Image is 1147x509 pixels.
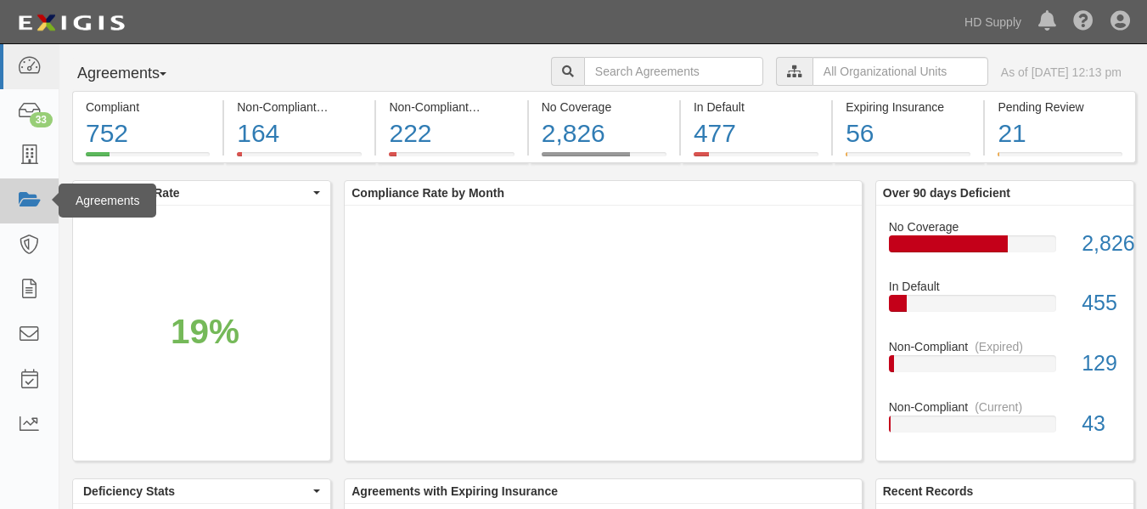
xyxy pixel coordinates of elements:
[351,186,504,200] b: Compliance Rate by Month
[889,278,1121,338] a: In Default455
[237,116,362,152] div: 164
[956,5,1030,39] a: HD Supply
[237,99,362,116] div: Non-Compliant (Current)
[998,99,1122,116] div: Pending Review
[883,186,1010,200] b: Over 90 days Deficient
[584,57,763,86] input: Search Agreements
[389,99,514,116] div: Non-Compliant (Expired)
[889,338,1121,399] a: Non-Compliant(Expired)129
[86,116,210,152] div: 752
[846,116,970,152] div: 56
[224,152,374,166] a: Non-Compliant(Current)164
[475,99,524,116] div: (Expired)
[83,483,309,500] span: Deficiency Stats
[833,152,983,166] a: Expiring Insurance56
[529,152,679,166] a: No Coverage2,826
[73,181,330,205] button: Compliance Rate
[1069,288,1133,319] div: 455
[542,116,666,152] div: 2,826
[876,338,1133,355] div: Non-Compliant
[889,218,1121,279] a: No Coverage2,826
[30,112,53,127] div: 33
[876,278,1133,295] div: In Default
[998,116,1122,152] div: 21
[86,99,210,116] div: Compliant
[681,152,831,166] a: In Default477
[1069,229,1133,259] div: 2,826
[876,218,1133,235] div: No Coverage
[389,116,514,152] div: 222
[975,399,1022,416] div: (Current)
[1069,348,1133,379] div: 129
[975,338,1023,355] div: (Expired)
[73,479,330,503] button: Deficiency Stats
[351,484,558,498] b: Agreements with Expiring Insurance
[846,99,970,116] div: Expiring Insurance
[376,152,526,166] a: Non-Compliant(Expired)222
[1001,64,1122,81] div: As of [DATE] 12:13 pm
[542,99,666,116] div: No Coverage
[694,99,818,116] div: In Default
[694,116,818,152] div: 477
[985,152,1135,166] a: Pending Review21
[889,399,1121,446] a: Non-Compliant(Current)43
[323,99,371,116] div: (Current)
[72,57,200,91] button: Agreements
[171,308,239,357] div: 19%
[72,152,222,166] a: Compliant752
[1073,12,1094,32] i: Help Center - Complianz
[13,8,130,38] img: logo-5460c22ac91f19d4615b14bd174203de0afe785f0fc80cf4dbbc73dc1793850b.png
[1069,409,1133,439] div: 43
[883,484,974,498] b: Recent Records
[83,184,309,201] span: Compliance Rate
[812,57,988,86] input: All Organizational Units
[59,184,156,218] div: Agreements
[876,399,1133,416] div: Non-Compliant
